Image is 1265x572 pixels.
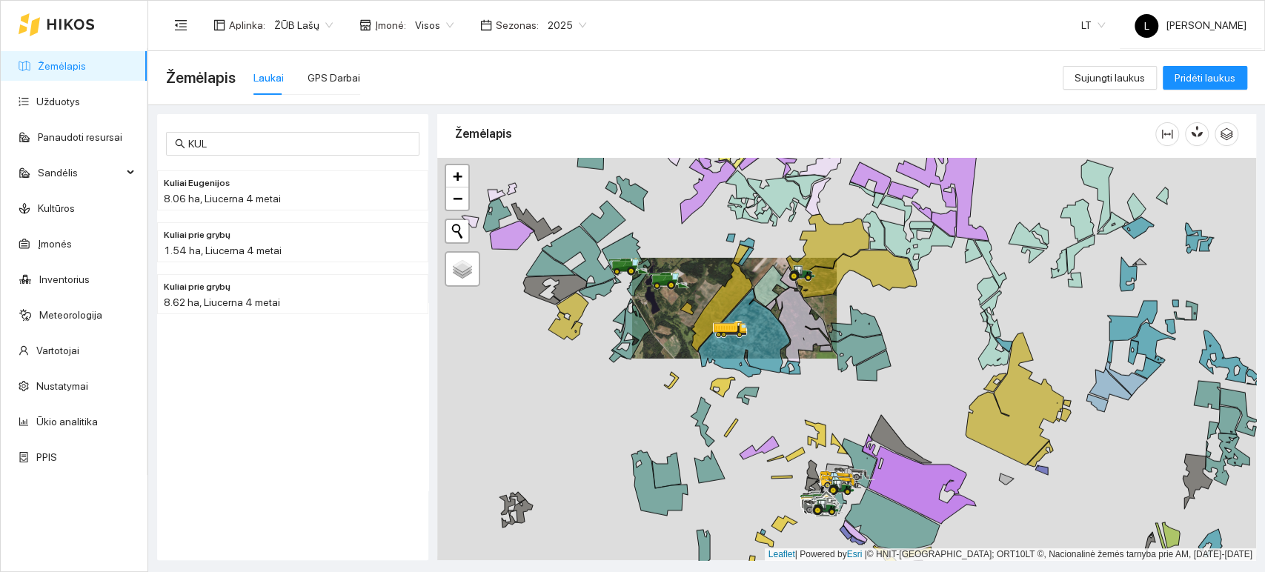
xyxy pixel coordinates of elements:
a: Kultūros [38,202,75,214]
span: search [175,139,185,149]
span: 8.62 ha, Liucerna 4 metai [164,296,280,308]
div: Žemėlapis [455,113,1155,155]
span: Sujungti laukus [1075,70,1145,86]
span: 2025 [548,14,586,36]
button: Sujungti laukus [1063,66,1157,90]
span: | [865,549,867,559]
span: Kuliai Eugenijos [164,176,230,190]
span: − [453,189,462,207]
span: layout [213,19,225,31]
span: Sezonas : [496,17,539,33]
span: Kuliai prie grybų [164,280,230,294]
a: Ūkio analitika [36,416,98,428]
span: Visos [415,14,454,36]
a: Leaflet [768,549,795,559]
div: GPS Darbai [308,70,360,86]
span: 8.06 ha, Liucerna 4 metai [164,193,281,204]
button: Initiate a new search [446,220,468,242]
a: Esri [847,549,863,559]
a: Sujungti laukus [1063,72,1157,84]
span: 1.54 ha, Liucerna 4 metai [164,245,282,256]
div: | Powered by © HNIT-[GEOGRAPHIC_DATA]; ORT10LT ©, Nacionalinė žemės tarnyba prie AM, [DATE]-[DATE] [765,548,1256,561]
a: Zoom in [446,165,468,187]
a: Užduotys [36,96,80,107]
span: Aplinka : [229,17,265,33]
span: LT [1081,14,1105,36]
a: Layers [446,253,479,285]
span: [PERSON_NAME] [1135,19,1246,31]
a: Meteorologija [39,309,102,321]
a: Nustatymai [36,380,88,392]
button: menu-fold [166,10,196,40]
button: column-width [1155,122,1179,146]
a: PPIS [36,451,57,463]
a: Žemėlapis [38,60,86,72]
span: L [1144,14,1149,38]
input: Paieška [188,136,411,152]
a: Panaudoti resursai [38,131,122,143]
span: Pridėti laukus [1175,70,1235,86]
span: Įmonė : [375,17,406,33]
span: column-width [1156,128,1178,140]
a: Pridėti laukus [1163,72,1247,84]
span: Žemėlapis [166,66,236,90]
a: Zoom out [446,187,468,210]
button: Pridėti laukus [1163,66,1247,90]
a: Inventorius [39,273,90,285]
a: Vartotojai [36,345,79,356]
span: ŽŪB Lašų [274,14,333,36]
span: Sandėlis [38,158,122,187]
span: shop [359,19,371,31]
span: calendar [480,19,492,31]
span: + [453,167,462,185]
div: Laukai [253,70,284,86]
span: menu-fold [174,19,187,32]
a: Įmonės [38,238,72,250]
span: Kuliai prie grybų [164,228,230,242]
